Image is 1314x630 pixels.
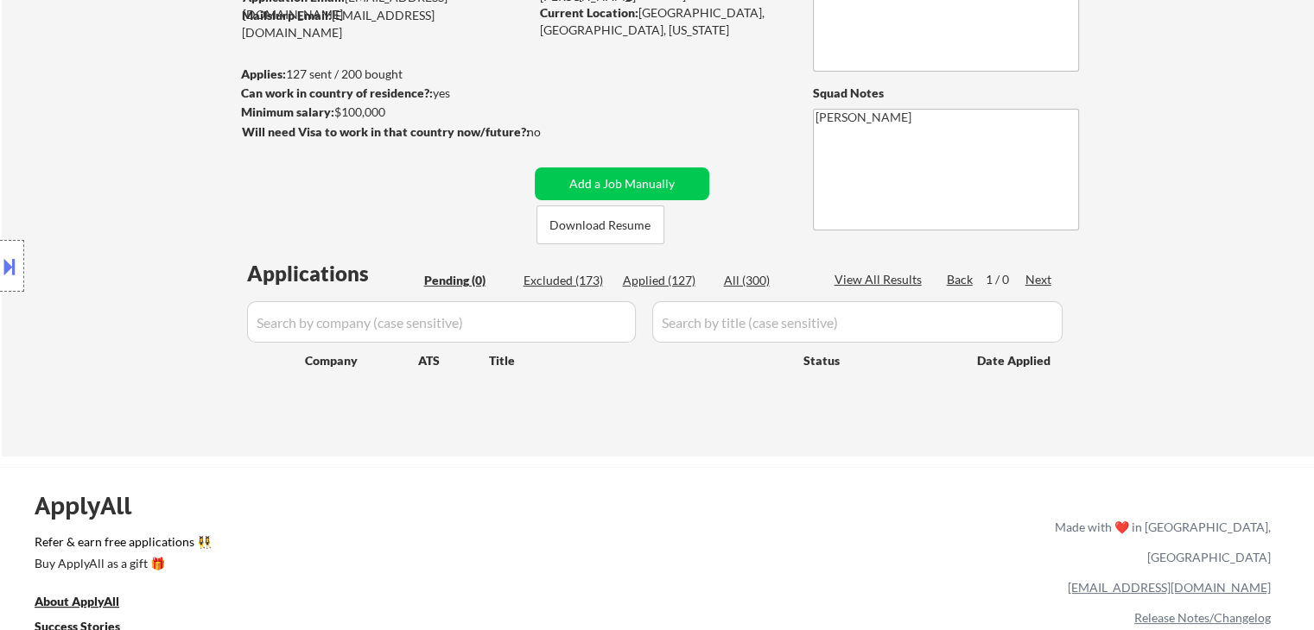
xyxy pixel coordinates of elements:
div: Applications [247,263,418,284]
strong: Current Location: [540,5,638,20]
a: Release Notes/Changelog [1134,610,1271,625]
div: Company [305,352,418,369]
div: 127 sent / 200 bought [241,66,529,83]
strong: Minimum salary: [241,104,334,119]
div: Title [489,352,787,369]
div: Back [947,271,974,288]
button: Download Resume [536,205,664,244]
div: ATS [418,352,489,369]
strong: Can work in country of residence?: [241,85,433,100]
strong: Mailslurp Email: [242,8,332,22]
div: Date Applied [977,352,1053,369]
div: Applied (127) [623,272,709,289]
a: Buy ApplyAll as a gift 🎁 [35,554,207,576]
div: Buy ApplyAll as a gift 🎁 [35,558,207,570]
div: Squad Notes [813,85,1079,102]
div: 1 / 0 [986,271,1025,288]
input: Search by company (case sensitive) [247,301,636,343]
div: Made with ❤️ in [GEOGRAPHIC_DATA], [GEOGRAPHIC_DATA] [1048,512,1271,572]
div: [GEOGRAPHIC_DATA], [GEOGRAPHIC_DATA], [US_STATE] [540,4,784,38]
div: $100,000 [241,104,529,121]
button: Add a Job Manually [535,167,709,200]
div: View All Results [835,271,927,288]
a: About ApplyAll [35,592,143,614]
div: Next [1025,271,1053,288]
input: Search by title (case sensitive) [652,301,1063,343]
div: Pending (0) [424,272,511,289]
a: Refer & earn free applications 👯‍♀️ [35,536,694,554]
a: [EMAIL_ADDRESS][DOMAIN_NAME] [1068,580,1271,595]
u: About ApplyAll [35,594,119,608]
div: ApplyAll [35,491,151,520]
div: Status [803,344,952,375]
div: yes [241,85,524,102]
strong: Applies: [241,66,286,81]
div: Excluded (173) [524,272,610,289]
div: All (300) [724,272,810,289]
div: no [527,123,576,141]
div: [EMAIL_ADDRESS][DOMAIN_NAME] [242,7,529,41]
strong: Will need Visa to work in that country now/future?: [242,124,530,139]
